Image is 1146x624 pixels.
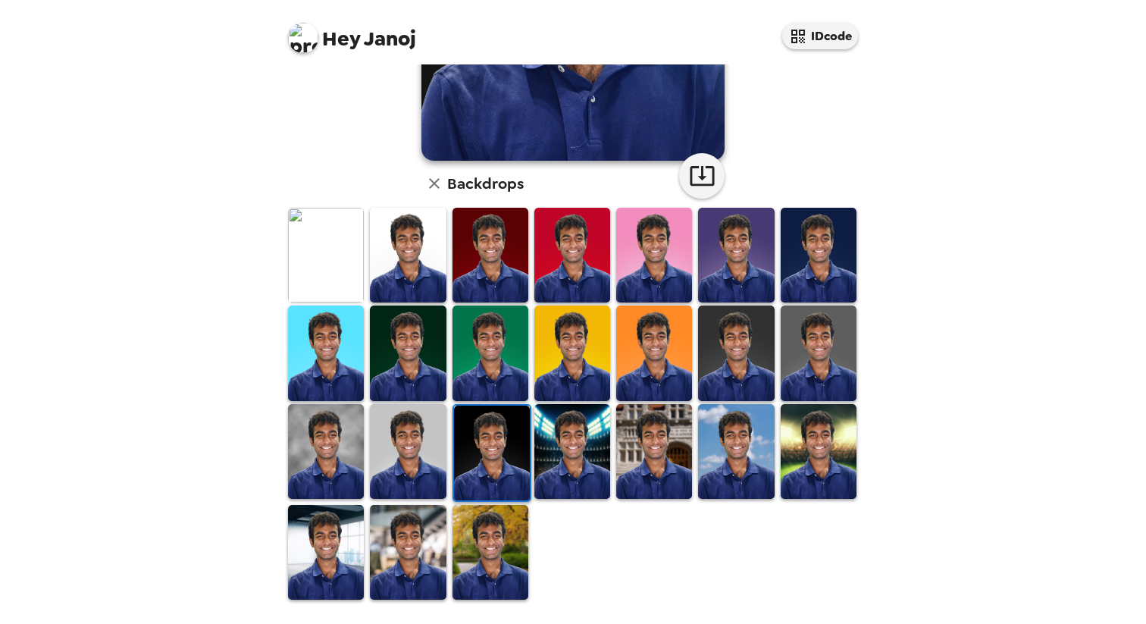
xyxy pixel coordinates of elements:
[782,23,858,49] button: IDcode
[447,171,524,196] h6: Backdrops
[288,23,318,53] img: profile pic
[288,208,364,303] img: Original
[322,25,360,52] span: Hey
[288,15,416,49] span: Janoj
